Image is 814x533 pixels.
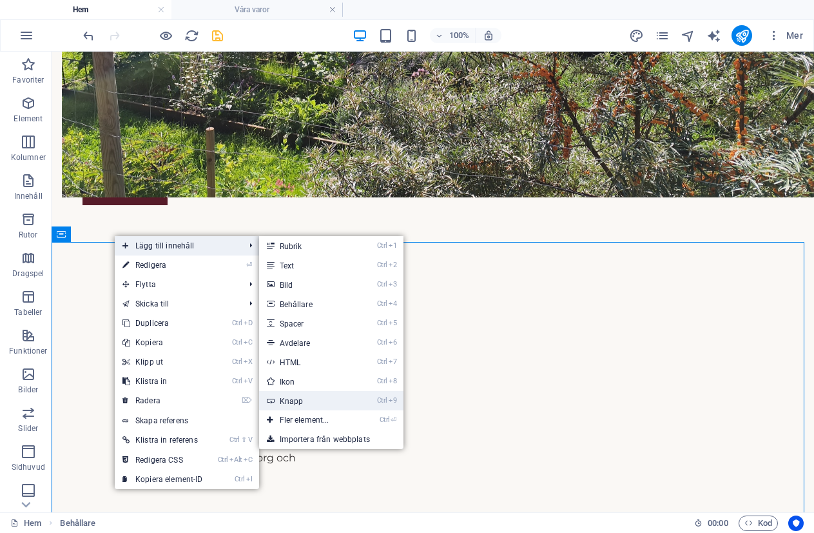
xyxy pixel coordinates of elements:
[171,3,343,17] h4: Våra varor
[389,261,397,269] i: 2
[739,516,778,531] button: Kod
[681,28,695,43] i: Navigatör
[391,416,396,424] i: ⏎
[449,28,470,43] h6: 100%
[380,416,390,424] i: Ctrl
[259,314,355,333] a: Ctrl5Spacer
[377,280,387,288] i: Ctrl
[18,423,38,434] p: Slider
[430,28,476,43] button: 100%
[377,319,387,327] i: Ctrl
[81,28,96,43] button: undo
[735,28,750,43] i: Publicera
[259,430,403,449] a: Importera från webbplats
[232,319,242,327] i: Ctrl
[377,241,387,250] i: Ctrl
[694,516,728,531] h6: Sessionstid
[14,191,43,201] p: Innehåll
[244,338,253,347] i: C
[229,456,242,464] i: Alt
[389,241,397,250] i: 1
[115,372,211,391] a: CtrlVKlistra in
[14,114,43,124] p: Element
[12,462,45,472] p: Sidhuvud
[259,294,355,314] a: Ctrl4Behållare
[377,396,387,405] i: Ctrl
[232,338,242,347] i: Ctrl
[184,28,199,43] button: reload
[10,516,41,531] a: Klicka för att avbryta val. Dubbelklicka för att öppna sidor
[259,391,355,410] a: Ctrl9Knapp
[60,516,95,531] nav: breadcrumb
[706,28,721,43] i: AI Writer
[115,352,211,372] a: CtrlXKlipp ut
[377,357,387,366] i: Ctrl
[241,436,247,444] i: ⇧
[244,456,253,464] i: C
[259,236,355,256] a: Ctrl1Rubrik
[762,25,808,46] button: Mer
[246,475,253,483] i: I
[768,29,803,42] span: Mer
[788,516,804,531] button: Usercentrics
[60,516,95,531] span: Klicka för att välja. Dubbelklicka för att redigera
[115,391,211,410] a: ⌦Radera
[115,294,240,314] a: Skicka till
[259,352,355,372] a: Ctrl7HTML
[235,475,245,483] i: Ctrl
[655,28,670,43] i: Sidor (Ctrl+Alt+S)
[210,28,225,43] i: Spara (Ctrl+S)
[184,28,199,43] i: Uppdatera sida
[232,377,242,385] i: Ctrl
[708,516,728,531] span: 00 00
[259,256,355,275] a: Ctrl2Text
[115,333,211,352] a: CtrlCKopiera
[115,236,240,256] span: Lägg till innehåll
[81,28,96,43] i: Ångra: Radera element (Ctrl+Z)
[389,280,397,288] i: 3
[209,28,225,43] button: save
[14,307,42,317] p: Tabeller
[9,346,47,356] p: Funktioner
[115,470,211,489] a: CtrlIKopiera element-ID
[19,230,38,240] p: Rutor
[706,28,721,43] button: text_generator
[389,377,397,385] i: 8
[11,152,46,163] p: Kolumner
[680,28,695,43] button: navigator
[248,436,252,444] i: V
[259,410,355,430] a: Ctrl⏎Fler element...
[115,275,240,294] span: Flytta
[377,377,387,385] i: Ctrl
[717,518,719,528] span: :
[259,275,355,294] a: Ctrl3Bild
[732,25,752,46] button: publish
[232,357,242,366] i: Ctrl
[12,75,44,85] p: Favoriter
[115,430,211,450] a: Ctrl⇧VKlistra in referens
[654,28,670,43] button: pages
[389,319,397,327] i: 5
[629,28,644,43] i: Design (Ctrl+Alt+Y)
[244,319,253,327] i: D
[744,516,772,531] span: Kod
[115,411,259,430] a: Skapa referens
[115,256,211,275] a: ⏎Redigera
[259,333,355,352] a: Ctrl6Avdelare
[18,385,38,395] p: Bilder
[229,436,240,444] i: Ctrl
[12,268,44,279] p: Dragspel
[115,450,211,470] a: CtrlAltCRedigera CSS
[218,456,228,464] i: Ctrl
[483,30,494,41] i: Justera zoomnivån automatiskt vid storleksändring för att passa vald enhet.
[628,28,644,43] button: design
[242,396,252,405] i: ⌦
[246,261,252,269] i: ⏎
[377,261,387,269] i: Ctrl
[377,299,387,308] i: Ctrl
[259,372,355,391] a: Ctrl8Ikon
[377,338,387,347] i: Ctrl
[244,357,253,366] i: X
[389,357,397,366] i: 7
[389,299,397,308] i: 4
